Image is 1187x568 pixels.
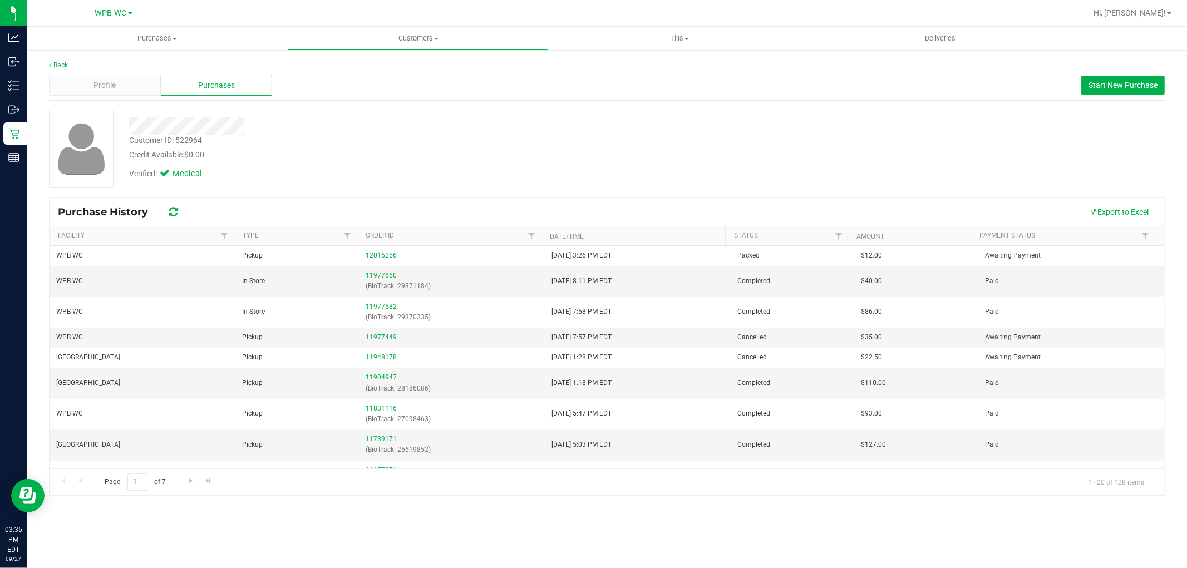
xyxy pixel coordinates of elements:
span: Completed [737,378,770,388]
a: Go to the next page [183,473,199,488]
span: [GEOGRAPHIC_DATA] [56,439,120,450]
span: [DATE] 3:26 PM EDT [551,250,612,261]
a: Customers [288,27,549,50]
p: (BioTrack: 27098463) [366,414,538,424]
span: Packed [737,250,760,261]
inline-svg: Inventory [8,80,19,91]
span: Pickup [242,250,263,261]
span: WPB WC [56,250,83,261]
p: (BioTrack: 28186086) [366,383,538,394]
span: Pickup [242,378,263,388]
span: WPB WC [56,332,83,343]
span: Paid [985,307,999,317]
span: Customers [288,33,548,43]
button: Start New Purchase [1081,76,1165,95]
span: $12.00 [861,250,883,261]
span: Cancelled [737,352,767,363]
span: [DATE] 8:11 PM EDT [551,276,612,287]
inline-svg: Reports [8,152,19,163]
span: [DATE] 1:28 PM EDT [551,352,612,363]
span: WPB WC [95,8,127,18]
a: Payment Status [979,231,1035,239]
a: 11948178 [366,353,397,361]
a: Type [243,231,259,239]
span: [GEOGRAPHIC_DATA] [56,352,120,363]
a: Purchases [27,27,288,50]
a: 11831116 [366,404,397,412]
span: In-Store [242,307,265,317]
span: [DATE] 5:47 PM EDT [551,408,612,419]
a: 11657271 [366,466,397,474]
div: Verified: [129,168,217,180]
a: 12016256 [366,251,397,259]
span: $127.00 [861,439,886,450]
span: Completed [737,408,770,419]
span: Page of 7 [95,473,175,491]
span: Awaiting Payment [985,352,1041,363]
span: Awaiting Payment [985,250,1041,261]
span: Paid [985,276,999,287]
a: Back [49,61,68,69]
span: [DATE] 7:58 PM EDT [551,307,612,317]
span: Start New Purchase [1089,81,1158,90]
inline-svg: Retail [8,128,19,139]
iframe: Resource center [11,479,45,512]
a: Facility [58,231,85,239]
a: Tills [549,27,810,50]
div: Customer ID: 522964 [129,135,202,146]
span: $35.00 [861,332,883,343]
span: Awaiting Payment [985,332,1041,343]
span: Completed [737,307,770,317]
span: Paid [985,408,999,419]
span: $86.00 [861,307,883,317]
span: $22.50 [861,352,883,363]
p: (BioTrack: 25619852) [366,444,538,455]
span: Purchase History [58,206,159,218]
a: Deliveries [810,27,1071,50]
span: $0.00 [184,150,204,159]
span: [DATE] 5:03 PM EDT [551,439,612,450]
a: Date/Time [550,233,584,240]
a: Status [734,231,758,239]
span: $110.00 [861,378,886,388]
span: Paid [985,439,999,450]
span: In-Store [242,276,265,287]
span: $93.00 [861,408,883,419]
div: Credit Available: [129,149,679,161]
a: 11739171 [366,435,397,443]
a: Amount [857,233,885,240]
span: Profile [93,80,116,91]
span: Pickup [242,408,263,419]
span: [DATE] 7:57 PM EDT [551,332,612,343]
span: Pickup [242,439,263,450]
a: Filter [1136,226,1155,245]
p: (BioTrack: 29370335) [366,312,538,323]
p: 03:35 PM EDT [5,525,22,555]
a: 11977582 [366,303,397,310]
span: 1 - 20 of 128 items [1079,473,1153,490]
a: Go to the last page [200,473,216,488]
span: WPB WC [56,307,83,317]
span: WPB WC [56,276,83,287]
span: Purchases [198,80,235,91]
span: Paid [985,378,999,388]
a: 11977650 [366,271,397,279]
span: WPB WC [56,408,83,419]
a: Filter [829,226,848,245]
span: $40.00 [861,276,883,287]
button: Export to Excel [1081,202,1156,221]
p: 09/27 [5,555,22,563]
a: 11904947 [366,373,397,381]
span: Cancelled [737,332,767,343]
span: Tills [549,33,809,43]
input: 1 [127,473,147,491]
span: Completed [737,439,770,450]
span: Purchases [27,33,288,43]
span: Completed [737,276,770,287]
img: user-icon.png [52,120,111,177]
a: 11977449 [366,333,397,341]
span: Hi, [PERSON_NAME]! [1094,8,1166,17]
span: [GEOGRAPHIC_DATA] [56,378,120,388]
span: Pickup [242,352,263,363]
p: (BioTrack: 29371184) [366,281,538,292]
